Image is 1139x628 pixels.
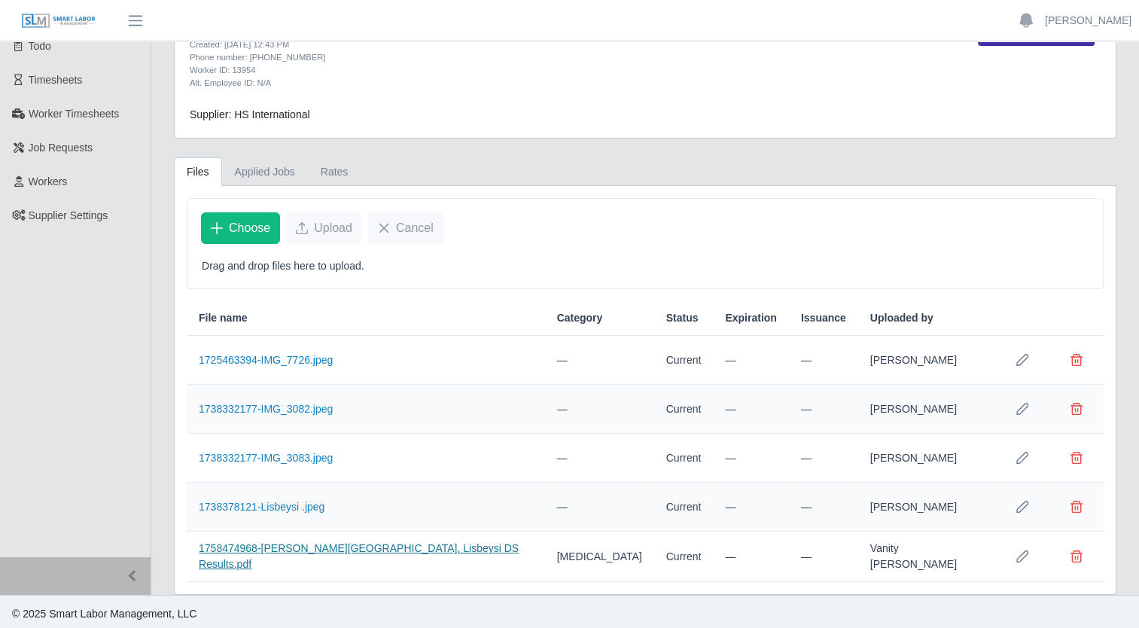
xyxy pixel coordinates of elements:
[199,452,333,464] a: 1738332177-IMG_3083.jpeg
[29,175,68,187] span: Workers
[1007,443,1037,473] button: Row Edit
[222,157,308,187] a: Applied Jobs
[12,608,196,620] span: © 2025 Smart Labor Management, LLC
[713,532,788,582] td: —
[713,385,788,434] td: —
[202,258,1089,274] p: Drag and drop files here to upload.
[666,310,699,326] span: Status
[199,354,333,366] a: 1725463394-IMG_7726.jpeg
[201,212,280,244] button: Choose
[789,434,858,483] td: —
[1045,13,1131,29] a: [PERSON_NAME]
[545,532,654,582] td: [MEDICAL_DATA]
[557,310,603,326] span: Category
[789,532,858,582] td: —
[870,310,933,326] span: Uploaded by
[654,483,714,532] td: Current
[199,542,519,570] a: 1758474968-[PERSON_NAME][GEOGRAPHIC_DATA], Lisbeysi DS Results.pdf
[190,51,711,64] div: Phone number: [PHONE_NUMBER]
[174,157,222,187] a: Files
[713,336,788,385] td: —
[545,385,654,434] td: —
[545,434,654,483] td: —
[1007,345,1037,375] button: Row Edit
[199,403,333,415] a: 1738332177-IMG_3082.jpeg
[1061,394,1092,424] button: Delete file
[858,336,995,385] td: [PERSON_NAME]
[1061,345,1092,375] button: Delete file
[199,501,324,513] a: 1738378121-Lisbeysi .jpeg
[29,209,108,221] span: Supplier Settings
[725,310,776,326] span: Expiration
[29,108,119,120] span: Worker Timesheets
[29,40,51,52] span: Todo
[190,38,711,51] div: Created: [DATE] 12:43 PM
[21,13,96,29] img: SLM Logo
[1007,541,1037,572] button: Row Edit
[858,483,995,532] td: [PERSON_NAME]
[29,74,83,86] span: Timesheets
[858,532,995,582] td: Vanity [PERSON_NAME]
[858,434,995,483] td: [PERSON_NAME]
[190,108,310,120] span: Supplier: HS International
[1061,541,1092,572] button: Delete file
[1061,492,1092,522] button: Delete file
[308,157,361,187] a: Rates
[229,219,270,237] span: Choose
[368,212,443,244] button: Cancel
[654,385,714,434] td: Current
[654,434,714,483] td: Current
[545,336,654,385] td: —
[789,385,858,434] td: —
[545,483,654,532] td: —
[654,532,714,582] td: Current
[801,310,846,326] span: Issuance
[789,336,858,385] td: —
[713,434,788,483] td: —
[713,483,788,532] td: —
[286,212,362,244] button: Upload
[1061,443,1092,473] button: Delete file
[29,142,93,154] span: Job Requests
[199,310,248,326] span: File name
[654,336,714,385] td: Current
[1007,394,1037,424] button: Row Edit
[190,64,711,77] div: Worker ID: 13954
[314,219,352,237] span: Upload
[190,77,711,90] div: Alt. Employee ID: N/A
[396,219,434,237] span: Cancel
[858,385,995,434] td: [PERSON_NAME]
[789,483,858,532] td: —
[1007,492,1037,522] button: Row Edit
